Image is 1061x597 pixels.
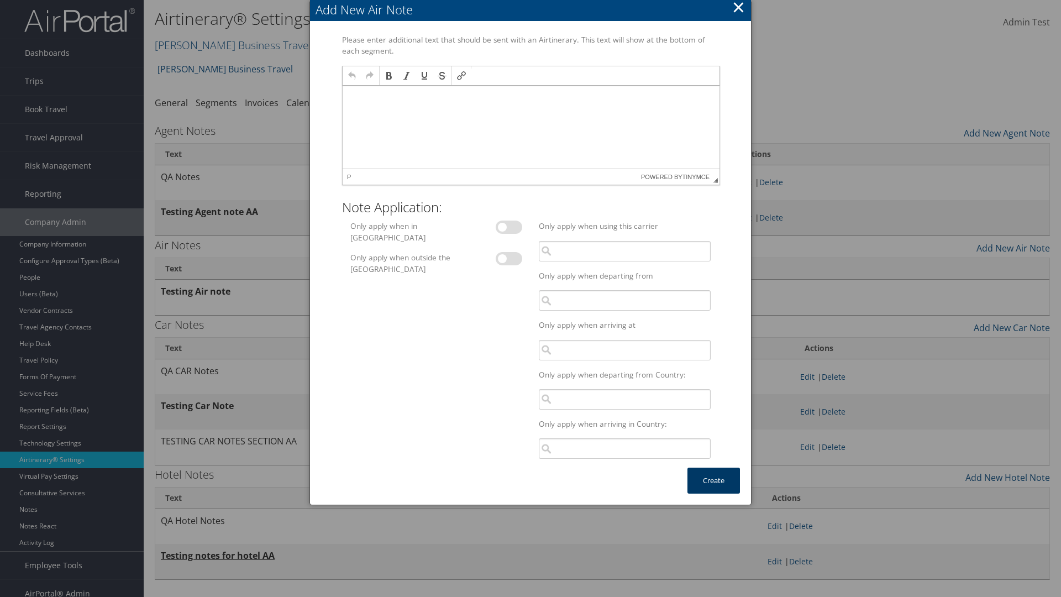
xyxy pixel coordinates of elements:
[381,67,397,84] div: Bold
[534,221,715,232] label: Only apply when using this carrier
[347,174,351,180] div: p
[534,270,715,281] label: Only apply when departing from
[682,174,710,180] a: tinymce
[344,67,360,84] div: Undo
[416,67,433,84] div: Underline
[687,468,740,494] button: Create
[534,320,715,331] label: Only apply when arriving at
[361,67,378,84] div: Redo
[343,86,719,169] iframe: Rich Text Area. Press ALT-F9 for menu. Press ALT-F10 for toolbar. Press ALT-0 for help
[342,198,719,217] h2: Note Application:
[434,67,450,84] div: Strikethrough
[338,34,723,57] label: Please enter additional text that should be sent with an Airtinerary. This text will show at the ...
[534,418,715,430] label: Only apply when arriving in Country:
[534,369,715,380] label: Only apply when departing from Country:
[641,169,710,185] span: Powered by
[346,221,466,243] label: Only apply when in [GEOGRAPHIC_DATA]
[398,67,415,84] div: Italic
[316,1,751,18] div: Add New Air Note
[453,67,470,84] div: Insert/edit link
[346,252,466,275] label: Only apply when outside the [GEOGRAPHIC_DATA]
